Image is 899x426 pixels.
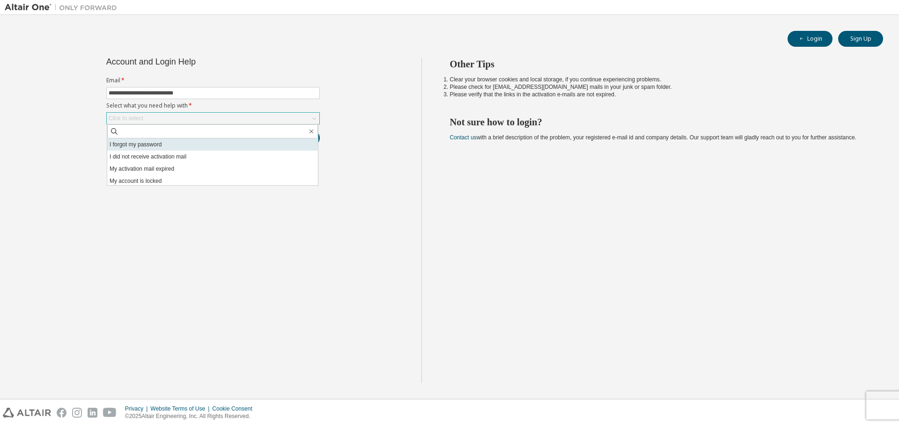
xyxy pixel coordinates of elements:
[72,408,82,418] img: instagram.svg
[109,115,143,122] div: Click to select
[838,31,883,47] button: Sign Up
[125,412,258,420] p: © 2025 Altair Engineering, Inc. All Rights Reserved.
[106,77,320,84] label: Email
[107,113,319,124] div: Click to select
[450,58,867,70] h2: Other Tips
[450,134,477,141] a: Contact us
[788,31,833,47] button: Login
[106,58,277,65] div: Account and Login Help
[125,405,150,412] div: Privacy
[3,408,51,418] img: altair_logo.svg
[450,83,867,91] li: Please check for [EMAIL_ADDRESS][DOMAIN_NAME] mails in your junk or spam folder.
[88,408,97,418] img: linkedin.svg
[212,405,258,412] div: Cookie Consent
[450,116,867,128] h2: Not sure how to login?
[450,91,867,98] li: Please verify that the links in the activation e-mails are not expired.
[107,138,318,151] li: I forgot my password
[106,102,320,109] label: Select what you need help with
[450,76,867,83] li: Clear your browser cookies and local storage, if you continue experiencing problems.
[103,408,117,418] img: youtube.svg
[450,134,856,141] span: with a brief description of the problem, your registered e-mail id and company details. Our suppo...
[57,408,66,418] img: facebook.svg
[150,405,212,412] div: Website Terms of Use
[5,3,122,12] img: Altair One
